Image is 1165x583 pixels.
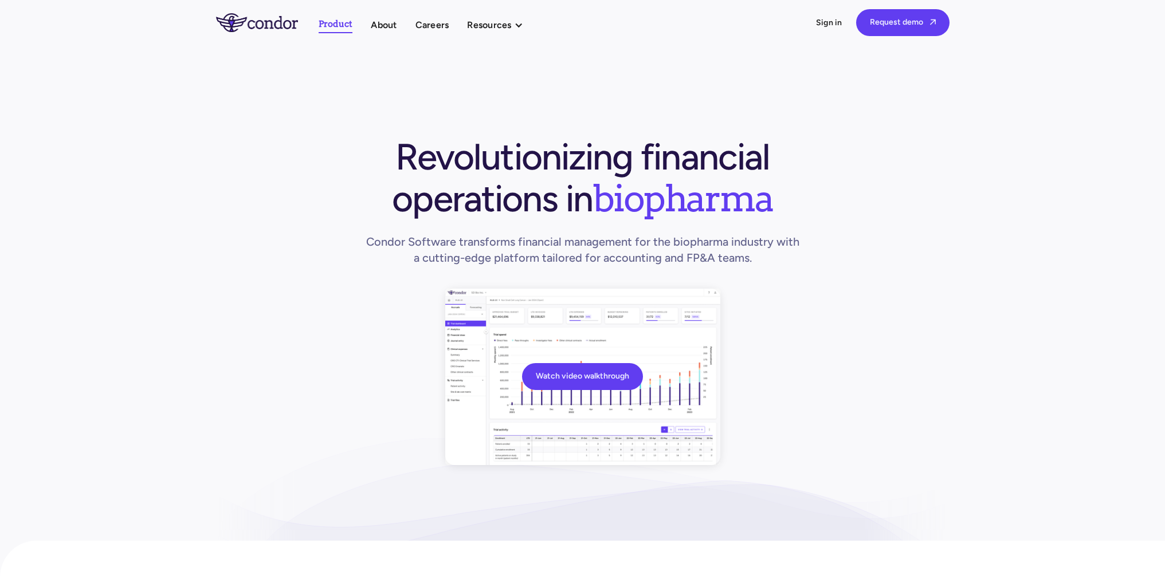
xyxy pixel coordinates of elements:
[216,13,319,31] a: home
[856,9,950,36] a: Request demo
[467,17,511,33] div: Resources
[522,363,643,390] a: Watch video walkthrough
[930,18,936,26] span: 
[415,17,449,33] a: Careers
[816,17,842,29] a: Sign in
[467,17,534,33] div: Resources
[371,17,397,33] a: About
[363,234,803,266] h1: Condor Software transforms financial management for the biopharma industry with a cutting-edge pl...
[319,17,353,33] a: Product
[593,176,772,220] span: biopharma
[363,136,803,219] h1: Revolutionizing financial operations in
